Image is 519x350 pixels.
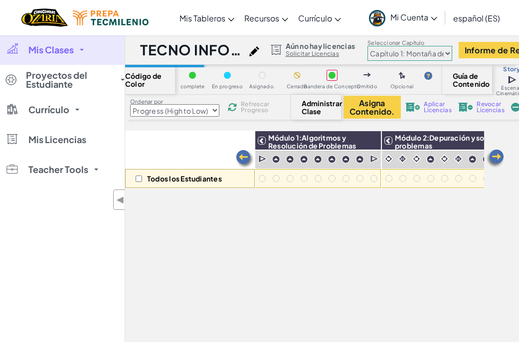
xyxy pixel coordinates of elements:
[147,175,222,182] p: Todos los Estudiantes
[298,13,332,23] span: Currículo
[239,4,293,31] a: Recursos
[180,84,205,89] span: complete
[399,72,405,80] img: IconOptionalLevel.svg
[485,149,505,169] img: Arrow_Left.png
[212,84,243,89] span: En progreso
[286,50,355,58] a: Solicitar Licencias
[249,46,259,56] img: iconPencil.svg
[272,155,280,164] img: IconPracticeLevel.svg
[453,72,482,88] span: Guía de Contenido
[405,103,420,112] img: IconLicenseApply.svg
[287,84,308,89] span: Cerrado
[395,133,517,150] span: Módulo 2:Depuración y solución de problemas
[355,155,364,164] img: IconPracticeLevel.svg
[28,135,86,144] span: Mis Licencias
[286,42,355,50] span: Aún no hay licencias
[300,155,308,164] img: IconPracticeLevel.svg
[454,154,463,164] img: IconInteractive.svg
[226,101,238,113] img: IconReload.svg
[73,10,149,25] img: Tecmilenio logo
[258,154,268,164] img: IconCutscene.svg
[140,40,244,59] h1: TECNO INFO1_602 Ago-Dic2025
[249,84,275,89] span: Asignado.
[412,154,421,164] img: IconCinematic.svg
[21,7,68,28] a: Ozaria by CodeCombat logo
[448,4,505,31] a: español (ES)
[363,73,371,77] img: IconSkippedLevel.svg
[424,101,451,113] span: Aplicar Licencias
[26,71,115,89] span: Proyectos del Estudiante
[328,155,336,164] img: IconPracticeLevel.svg
[116,192,125,207] span: ◀
[28,105,69,114] span: Currículo
[356,84,377,89] span: Omitido
[384,154,393,164] img: IconCinematic.svg
[370,154,379,164] img: IconCutscene.svg
[364,2,442,33] a: Mi Cuenta
[398,154,407,164] img: IconInteractive.svg
[241,101,272,113] span: Refrescar Progreso
[235,149,255,169] img: Arrow_Left.png
[314,155,322,164] img: IconPracticeLevel.svg
[390,84,414,89] span: Opcional
[440,154,449,164] img: IconCinematic.svg
[244,13,279,23] span: Recursos
[344,96,401,119] button: Asigna Contenido.
[367,39,452,47] label: Seleccionar Capítulo
[179,13,225,23] span: Mis Tableros
[130,98,219,106] label: Ordenar por
[293,4,346,31] a: Currículo
[426,155,435,164] img: IconPracticeLevel.svg
[302,99,331,115] span: Administrar Clase
[286,155,294,164] img: IconPracticeLevel.svg
[390,12,437,22] span: Mi Cuenta
[508,74,518,85] img: IconCutscene.svg
[125,72,175,88] span: Código de Color
[477,101,504,113] span: Revocar Licencias
[304,84,360,89] span: Bandera de Concepto
[268,133,356,150] span: Módulo 1:Algoritmos y Resolución de Problemas
[174,4,239,31] a: Mis Tableros
[482,155,491,164] img: IconPracticeLevel.svg
[28,45,74,54] span: Mis Clases
[458,103,473,112] img: IconLicenseRevoke.svg
[28,165,88,174] span: Teacher Tools
[21,7,68,28] img: Home
[342,155,350,164] img: IconPracticeLevel.svg
[468,155,477,164] img: IconPracticeLevel.svg
[369,10,385,26] img: avatar
[453,13,500,23] span: español (ES)
[424,72,432,80] img: IconHint.svg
